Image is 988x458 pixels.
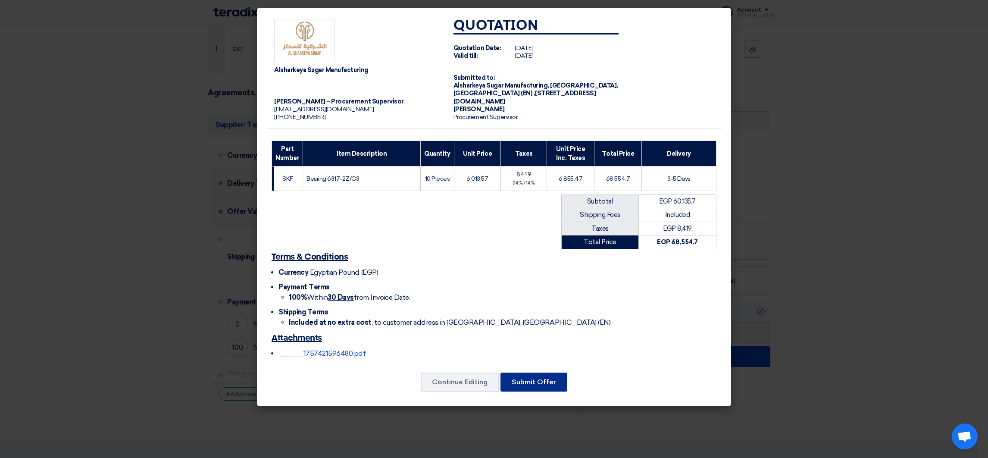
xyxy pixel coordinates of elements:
th: Unit Price Inc. Taxes [547,141,594,166]
span: Payment Terms [278,283,330,291]
span: Shipping Terms [278,308,328,316]
th: Taxes [501,141,547,166]
span: [GEOGRAPHIC_DATA], [GEOGRAPHIC_DATA] (EN) ,[STREET_ADDRESS][DOMAIN_NAME] [453,82,618,105]
span: 10 Pieces [425,175,450,182]
td: Subtotal [562,194,639,208]
strong: 100% [289,293,307,301]
u: Attachments [272,334,322,342]
strong: Submitted to: [453,74,495,82]
span: Procurement Supervisor [453,113,517,121]
strong: Quotation Date: [453,44,501,52]
strong: Quotation [453,19,538,33]
strong: Included at no extra cost [289,318,372,326]
div: Open chat [952,423,978,449]
button: Submit Offer [500,373,567,392]
u: Terms & Conditions [272,253,348,261]
div: Alsharkeya Sugar Manufacturing [274,66,440,74]
span: [EMAIL_ADDRESS][DOMAIN_NAME] [274,106,374,113]
span: 3-5 Days [667,175,690,182]
td: Taxes [562,222,639,235]
a: _____1757421596480.pdf [278,349,366,358]
span: 68,554.7 [606,175,630,182]
div: [PERSON_NAME] – Procurement Supervisor [274,98,440,106]
span: Bearing 6317-2Z/C3 [306,175,359,182]
img: Company Logo [274,19,335,62]
span: [PHONE_NUMBER] [274,113,325,121]
td: SKF [272,166,303,191]
span: [DATE] [515,52,533,60]
span: Egyptian Pound (EGP) [310,268,378,276]
span: 6,855.47 [559,175,582,182]
th: Unit Price [454,141,501,166]
th: Item Description [303,141,421,166]
span: Within from Invoice Date. [289,293,410,301]
button: Continue Editing [421,373,499,392]
li: , to customer address in [GEOGRAPHIC_DATA], [GEOGRAPHIC_DATA] (EN) [289,317,716,328]
span: EGP 8,419 [663,225,692,232]
span: 841.9 [516,171,531,178]
td: Shipping Fees [562,208,639,222]
td: Total Price [562,235,639,249]
div: (14%) 14% [504,180,543,187]
u: 30 Days [328,293,354,301]
td: EGP 60,135.7 [639,194,716,208]
th: Quantity [421,141,454,166]
span: [DATE] [515,44,533,52]
strong: Valid till: [453,52,478,60]
span: [PERSON_NAME] [453,106,505,113]
span: Alsharkeya Sugar Manufacturing, [453,82,549,89]
th: Part Number [272,141,303,166]
th: Total Price [594,141,642,166]
span: Currency [278,268,308,276]
span: 6,013.57 [466,175,488,182]
th: Delivery [641,141,716,166]
strong: EGP 68,554.7 [657,238,697,246]
span: Included [665,211,690,219]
